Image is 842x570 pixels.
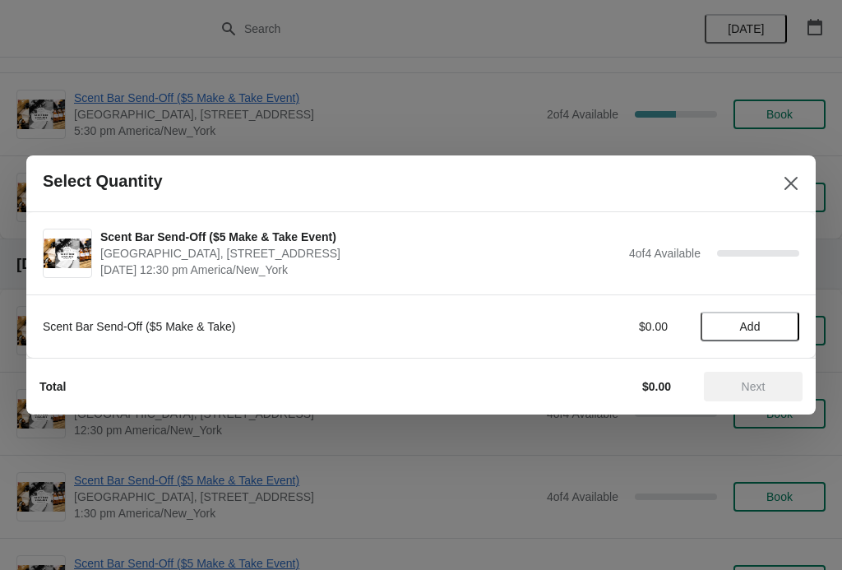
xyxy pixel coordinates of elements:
span: [GEOGRAPHIC_DATA], [STREET_ADDRESS] [100,245,621,262]
strong: Total [39,380,66,393]
button: Close [776,169,806,198]
span: Scent Bar Send-Off ($5 Make & Take Event) [100,229,621,245]
img: Scent Bar Send-Off ($5 Make & Take Event) | Mineral Springs Soap, 578 East Main Street, Cobleskil... [44,239,91,268]
span: Add [740,320,761,333]
div: $0.00 [520,318,668,335]
div: Scent Bar Send-Off ($5 Make & Take) [43,318,487,335]
h2: Select Quantity [43,172,163,191]
span: [DATE] 12:30 pm America/New_York [100,262,621,278]
strong: $0.00 [642,380,671,393]
button: Add [701,312,799,341]
span: 4 of 4 Available [629,247,701,260]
